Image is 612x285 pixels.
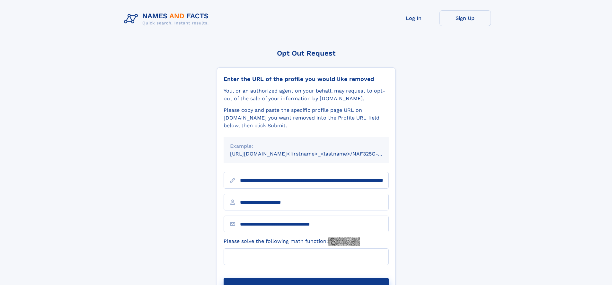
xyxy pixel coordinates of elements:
div: Please copy and paste the specific profile page URL on [DOMAIN_NAME] you want removed into the Pr... [224,106,389,129]
div: Example: [230,142,382,150]
div: You, or an authorized agent on your behalf, may request to opt-out of the sale of your informatio... [224,87,389,102]
label: Please solve the following math function: [224,237,360,246]
small: [URL][DOMAIN_NAME]<firstname>_<lastname>/NAF325G-xxxxxxxx [230,151,401,157]
div: Opt Out Request [217,49,395,57]
a: Sign Up [439,10,491,26]
div: Enter the URL of the profile you would like removed [224,76,389,83]
img: Logo Names and Facts [121,10,214,28]
a: Log In [388,10,439,26]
